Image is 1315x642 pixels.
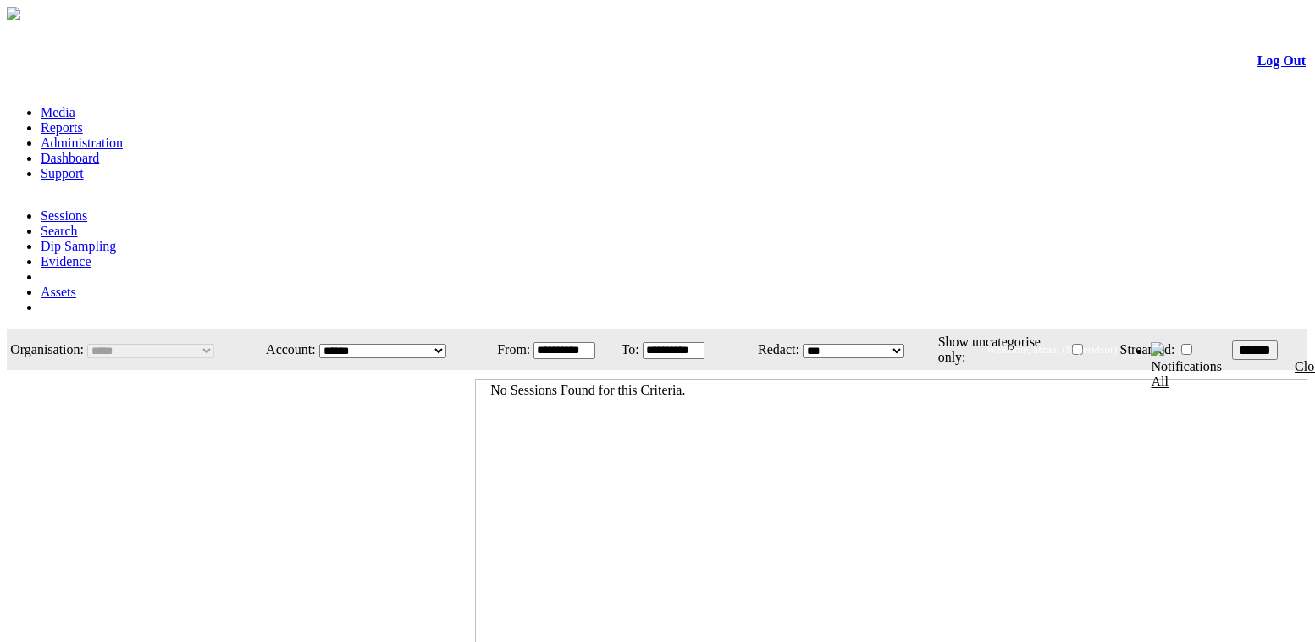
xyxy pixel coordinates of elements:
a: Search [41,224,78,238]
a: Assets [41,285,76,299]
td: From: [487,331,531,368]
a: Support [41,166,84,180]
div: Notifications [1151,359,1273,390]
a: Evidence [41,254,91,268]
a: Log Out [1257,53,1306,68]
td: Account: [251,331,317,368]
img: bell24.png [1151,342,1164,356]
span: Show uncategorise only: [938,335,1041,364]
a: Media [41,105,75,119]
span: No Sessions Found for this Criteria. [490,383,685,397]
td: To: [615,331,639,368]
span: Welcome, afzaal (Supervisor) [986,343,1118,356]
td: Redact: [724,331,800,368]
a: Administration [41,136,123,150]
a: Dip Sampling [41,239,116,253]
img: arrow-3.png [7,7,20,20]
a: Reports [41,120,83,135]
td: Organisation: [8,331,85,368]
a: Sessions [41,208,87,223]
a: Dashboard [41,151,99,165]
